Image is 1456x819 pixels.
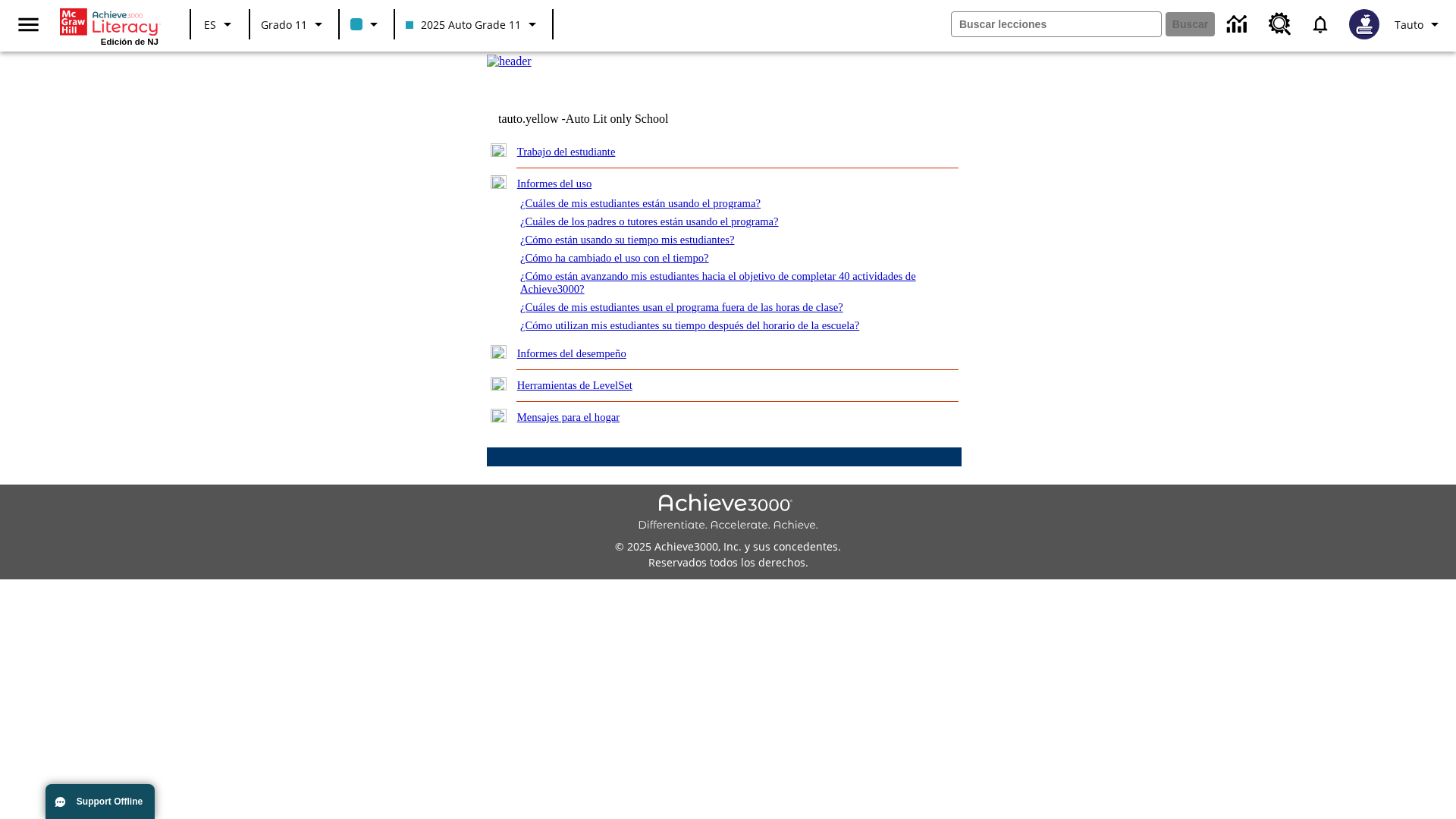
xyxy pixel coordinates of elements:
img: header [487,55,532,68]
a: ¿Cómo ha cambiado el uso con el tiempo? [520,252,709,264]
span: Grado 11 [261,17,307,33]
button: Support Offline [45,784,155,819]
a: ¿Cómo utilizan mis estudiantes su tiempo después del horario de la escuela? [520,319,859,331]
img: plus.gif [491,377,507,391]
span: Tauto [1395,17,1423,33]
a: Centro de información [1218,4,1260,45]
td: tauto.yellow - [498,112,777,126]
img: plus.gif [491,345,507,359]
button: Abrir el menú lateral [6,2,51,47]
a: Informes del uso [517,177,592,190]
input: Buscar campo [952,12,1161,36]
span: Edición de NJ [101,37,158,46]
span: 2025 Auto Grade 11 [406,17,521,33]
a: Trabajo del estudiante [517,146,616,158]
button: Grado: Grado 11, Elige un grado [255,11,334,38]
a: Informes del desempeño [517,347,626,359]
img: Avatar [1349,9,1379,39]
a: ¿Cómo están usando su tiempo mis estudiantes? [520,234,735,246]
span: ES [204,17,216,33]
button: El color de la clase es azul claro. Cambiar el color de la clase. [344,11,389,38]
nobr: Auto Lit only School [566,112,669,125]
button: Escoja un nuevo avatar [1340,5,1389,44]
img: minus.gif [491,175,507,189]
img: plus.gif [491,409,507,422]
a: Herramientas de LevelSet [517,379,632,391]
span: Support Offline [77,796,143,807]
a: ¿Cuáles de mis estudiantes usan el programa fuera de las horas de clase? [520,301,843,313]
a: ¿Cuáles de los padres o tutores están usando el programa? [520,215,779,227]
img: plus.gif [491,143,507,157]
button: Clase: 2025 Auto Grade 11, Selecciona una clase [400,11,548,38]
button: Perfil/Configuración [1389,11,1450,38]
img: Achieve3000 Differentiate Accelerate Achieve [638,494,818,532]
button: Lenguaje: ES, Selecciona un idioma [196,11,244,38]
a: Notificaciones [1301,5,1340,44]
a: Centro de recursos, Se abrirá en una pestaña nueva. [1260,4,1301,45]
a: ¿Cuáles de mis estudiantes están usando el programa? [520,197,761,209]
a: ¿Cómo están avanzando mis estudiantes hacia el objetivo de completar 40 actividades de Achieve3000? [520,270,916,295]
a: Mensajes para el hogar [517,411,620,423]
div: Portada [60,5,158,46]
